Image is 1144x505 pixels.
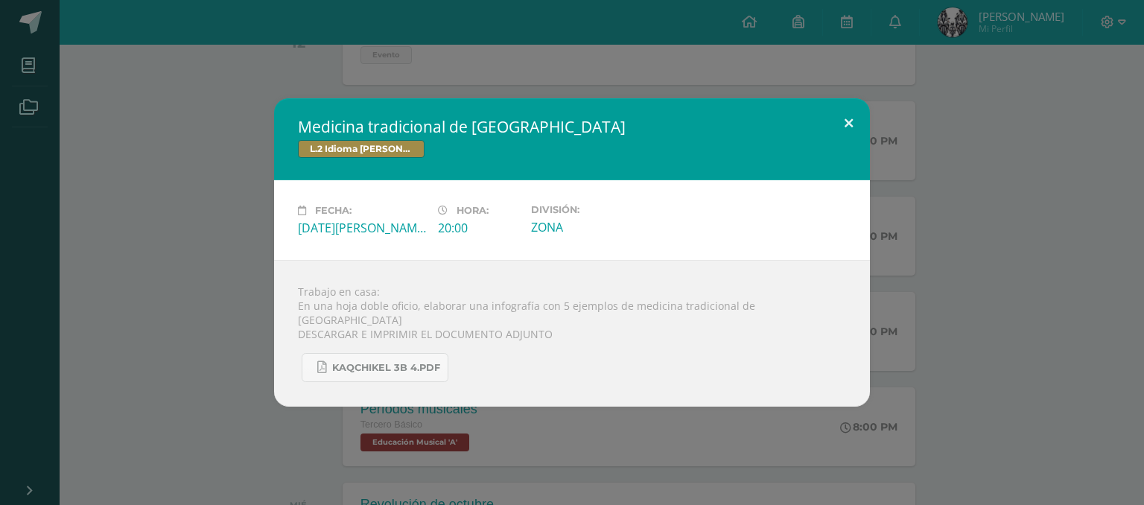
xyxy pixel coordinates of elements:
a: KAQCHIKEL 3B 4.pdf [302,353,448,382]
h2: Medicina tradicional de [GEOGRAPHIC_DATA] [298,116,846,137]
div: 20:00 [438,220,519,236]
span: L.2 Idioma [PERSON_NAME] [298,140,425,158]
div: [DATE][PERSON_NAME] [298,220,426,236]
span: KAQCHIKEL 3B 4.pdf [332,362,440,374]
div: Trabajo en casa: En una hoja doble oficio, elaborar una infografía con 5 ejemplos de medicina tra... [274,260,870,407]
button: Close (Esc) [827,98,870,149]
span: Hora: [457,205,489,216]
span: Fecha: [315,205,352,216]
div: ZONA [531,219,659,235]
label: División: [531,204,659,215]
